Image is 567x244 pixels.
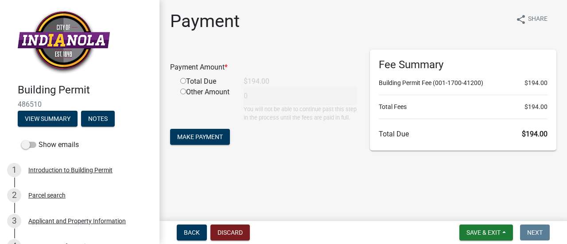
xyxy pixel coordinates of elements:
div: 1 [7,163,21,177]
button: Next [520,225,550,240]
li: Total Fees [379,102,548,112]
label: Show emails [21,139,79,150]
button: Back [177,225,207,240]
div: Total Due [174,76,237,87]
wm-modal-confirm: Notes [81,116,115,123]
i: share [516,14,526,25]
button: Save & Exit [459,225,513,240]
div: 2 [7,188,21,202]
wm-modal-confirm: Summary [18,116,78,123]
div: 3 [7,214,21,228]
span: $194.00 [524,78,548,88]
h4: Building Permit [18,84,152,97]
span: Save & Exit [466,229,501,236]
span: Share [528,14,548,25]
h6: Total Due [379,130,548,138]
div: Applicant and Property Information [28,218,126,224]
div: Payment Amount [163,62,363,73]
div: Parcel search [28,192,66,198]
button: Notes [81,111,115,127]
span: $194.00 [522,130,548,138]
img: City of Indianola, Iowa [18,9,110,74]
h6: Fee Summary [379,58,548,71]
span: Back [184,229,200,236]
button: shareShare [509,11,555,28]
span: 486510 [18,100,142,108]
span: Make Payment [177,133,223,140]
button: Discard [210,225,250,240]
span: Next [527,229,543,236]
h1: Payment [170,11,240,32]
div: Introduction to Building Permit [28,167,113,173]
span: $194.00 [524,102,548,112]
div: Other Amount [174,87,237,122]
li: Building Permit Fee (001-1700-41200) [379,78,548,88]
button: View Summary [18,111,78,127]
button: Make Payment [170,129,230,145]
